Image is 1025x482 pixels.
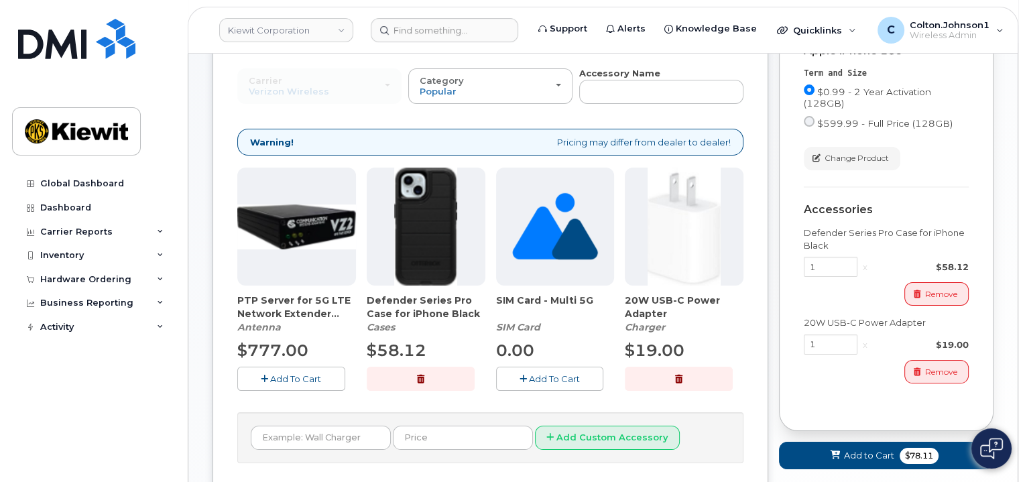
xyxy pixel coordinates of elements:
[250,136,294,149] strong: Warning!
[529,373,580,384] span: Add To Cart
[625,294,743,320] span: 20W USB-C Power Adapter
[512,168,597,286] img: no_image_found-2caef05468ed5679b831cfe6fc140e25e0c280774317ffc20a367ab7fd17291e.png
[655,15,766,42] a: Knowledge Base
[420,75,464,86] span: Category
[219,18,353,42] a: Kiewit Corporation
[496,321,540,333] em: SIM Card
[237,294,356,320] span: PTP Server for 5G LTE Network Extender 4/4G LTE Network Extender 3
[768,17,865,44] div: Quicklinks
[804,204,969,216] div: Accessories
[625,321,665,333] em: Charger
[393,426,533,450] input: Price
[597,15,655,42] a: Alerts
[887,22,895,38] span: C
[625,341,684,360] span: $19.00
[910,19,989,30] span: Colton.Johnson1
[857,261,873,274] div: x
[676,22,757,36] span: Knowledge Base
[237,129,743,156] div: Pricing may differ from dealer to dealer!
[237,367,345,390] button: Add To Cart
[237,341,308,360] span: $777.00
[420,86,457,97] span: Popular
[804,68,969,79] div: Term and Size
[804,316,969,329] div: 20W USB-C Power Adapter
[925,366,957,378] span: Remove
[617,22,646,36] span: Alerts
[904,282,969,306] button: Remove
[625,294,743,334] div: 20W USB-C Power Adapter
[804,116,815,127] input: $599.99 - Full Price (128GB)
[857,339,873,351] div: x
[371,18,518,42] input: Find something...
[496,294,615,334] div: SIM Card - Multi 5G
[873,339,969,351] div: $19.00
[910,30,989,41] span: Wireless Admin
[496,294,615,320] span: SIM Card - Multi 5G
[873,261,969,274] div: $58.12
[925,288,957,300] span: Remove
[394,168,457,286] img: defenderiphone14.png
[251,426,391,450] input: Example: Wall Charger
[817,118,953,129] span: $599.99 - Full Price (128GB)
[648,168,721,286] img: apple20w.jpg
[535,426,680,450] button: Add Custom Accessory
[270,373,321,384] span: Add To Cart
[237,294,356,334] div: PTP Server for 5G LTE Network Extender 4/4G LTE Network Extender 3
[804,227,969,251] div: Defender Series Pro Case for iPhone Black
[868,17,1013,44] div: Colton.Johnson1
[804,84,815,95] input: $0.99 - 2 Year Activation (128GB)
[900,448,939,464] span: $78.11
[550,22,587,36] span: Support
[367,294,485,320] span: Defender Series Pro Case for iPhone Black
[496,341,534,360] span: 0.00
[237,204,356,249] img: Casa_Sysem.png
[980,438,1003,459] img: Open chat
[793,25,842,36] span: Quicklinks
[579,68,660,78] strong: Accessory Name
[367,321,395,333] em: Cases
[367,294,485,334] div: Defender Series Pro Case for iPhone Black
[237,321,281,333] em: Antenna
[804,86,931,109] span: $0.99 - 2 Year Activation (128GB)
[804,147,900,170] button: Change Product
[904,360,969,383] button: Remove
[496,367,604,390] button: Add To Cart
[844,449,894,462] span: Add to Cart
[529,15,597,42] a: Support
[825,152,889,164] span: Change Product
[367,341,426,360] span: $58.12
[408,68,572,103] button: Category Popular
[779,442,993,469] button: Add to Cart $78.11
